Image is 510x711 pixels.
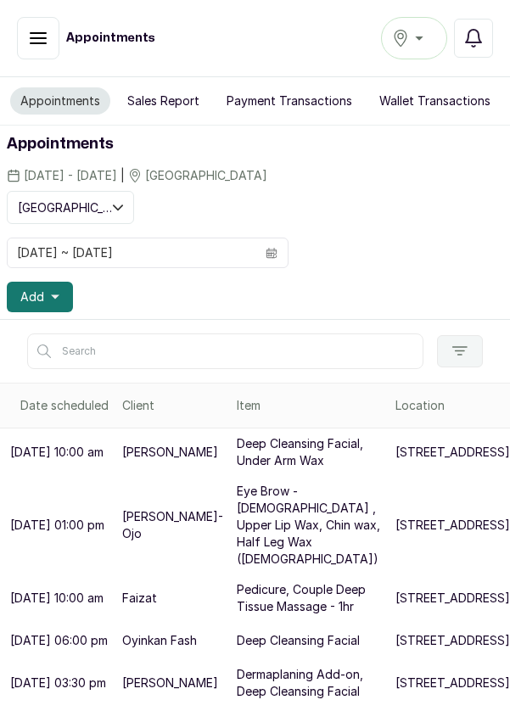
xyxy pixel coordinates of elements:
[237,581,382,615] p: Pedicure, Couple Deep Tissue Massage - 1hr
[7,282,73,312] button: Add
[122,632,197,649] p: Oyinkan Fash
[10,87,110,115] button: Appointments
[369,87,501,115] button: Wallet Transactions
[122,397,223,414] div: Client
[395,632,510,649] p: [STREET_ADDRESS]
[27,333,423,369] input: Search
[122,675,218,691] p: [PERSON_NAME]
[18,199,113,216] span: [GEOGRAPHIC_DATA]
[122,444,218,461] p: [PERSON_NAME]
[24,167,117,184] span: [DATE] - [DATE]
[122,590,157,607] p: Faizat
[10,590,104,607] p: [DATE] 10:00 am
[145,167,267,184] span: [GEOGRAPHIC_DATA]
[20,288,44,305] span: Add
[237,397,382,414] div: Item
[216,87,362,115] button: Payment Transactions
[395,675,510,691] p: [STREET_ADDRESS]
[395,517,510,534] p: [STREET_ADDRESS]
[395,590,510,607] p: [STREET_ADDRESS]
[120,166,125,184] span: |
[237,632,360,649] p: Deep Cleansing Facial
[237,435,382,469] p: Deep Cleansing Facial, Under Arm Wax
[7,191,134,224] button: [GEOGRAPHIC_DATA]
[117,87,210,115] button: Sales Report
[8,238,255,267] input: Select date
[237,666,382,700] p: Dermaplaning Add-on, Deep Cleansing Facial
[122,508,223,542] p: [PERSON_NAME]-Ojo
[395,444,510,461] p: [STREET_ADDRESS]
[66,30,155,47] h1: Appointments
[10,675,106,691] p: [DATE] 03:30 pm
[10,632,108,649] p: [DATE] 06:00 pm
[266,247,277,259] svg: calendar
[10,517,104,534] p: [DATE] 01:00 pm
[395,397,510,414] div: Location
[20,397,109,414] div: Date scheduled
[7,132,503,156] h1: Appointments
[237,483,382,568] p: Eye Brow - [DEMOGRAPHIC_DATA] , Upper Lip Wax, Chin wax, Half Leg Wax ([DEMOGRAPHIC_DATA])
[10,444,104,461] p: [DATE] 10:00 am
